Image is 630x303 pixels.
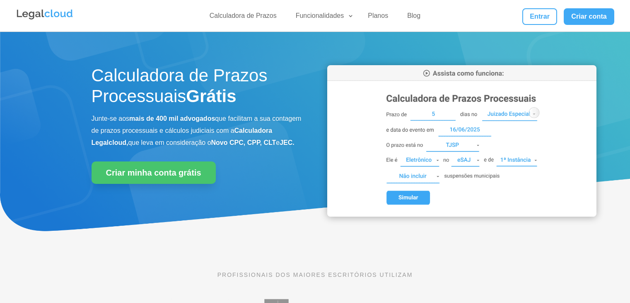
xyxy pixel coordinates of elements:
a: Calculadora de Prazos [205,12,282,24]
a: Criar minha conta grátis [92,161,216,184]
b: Calculadora Legalcloud, [92,127,273,146]
a: Logo da Legalcloud [16,15,74,22]
a: Criar conta [564,8,614,25]
h1: Calculadora de Prazos Processuais [92,65,303,111]
p: Junte-se aos que facilitam a sua contagem de prazos processuais e cálculos judiciais com a que le... [92,113,303,149]
a: Blog [402,12,425,24]
a: Funcionalidades [291,12,354,24]
a: Entrar [522,8,557,25]
p: PROFISSIONAIS DOS MAIORES ESCRITÓRIOS UTILIZAM [92,270,539,279]
img: Calculadora de Prazos Processuais da Legalcloud [327,65,596,217]
strong: Grátis [186,86,236,106]
a: Planos [363,12,393,24]
b: mais de 400 mil advogados [129,115,215,122]
img: Legalcloud Logo [16,8,74,21]
b: Novo CPC, CPP, CLT [211,139,276,146]
a: Calculadora de Prazos Processuais da Legalcloud [327,211,596,218]
b: JEC. [280,139,294,146]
